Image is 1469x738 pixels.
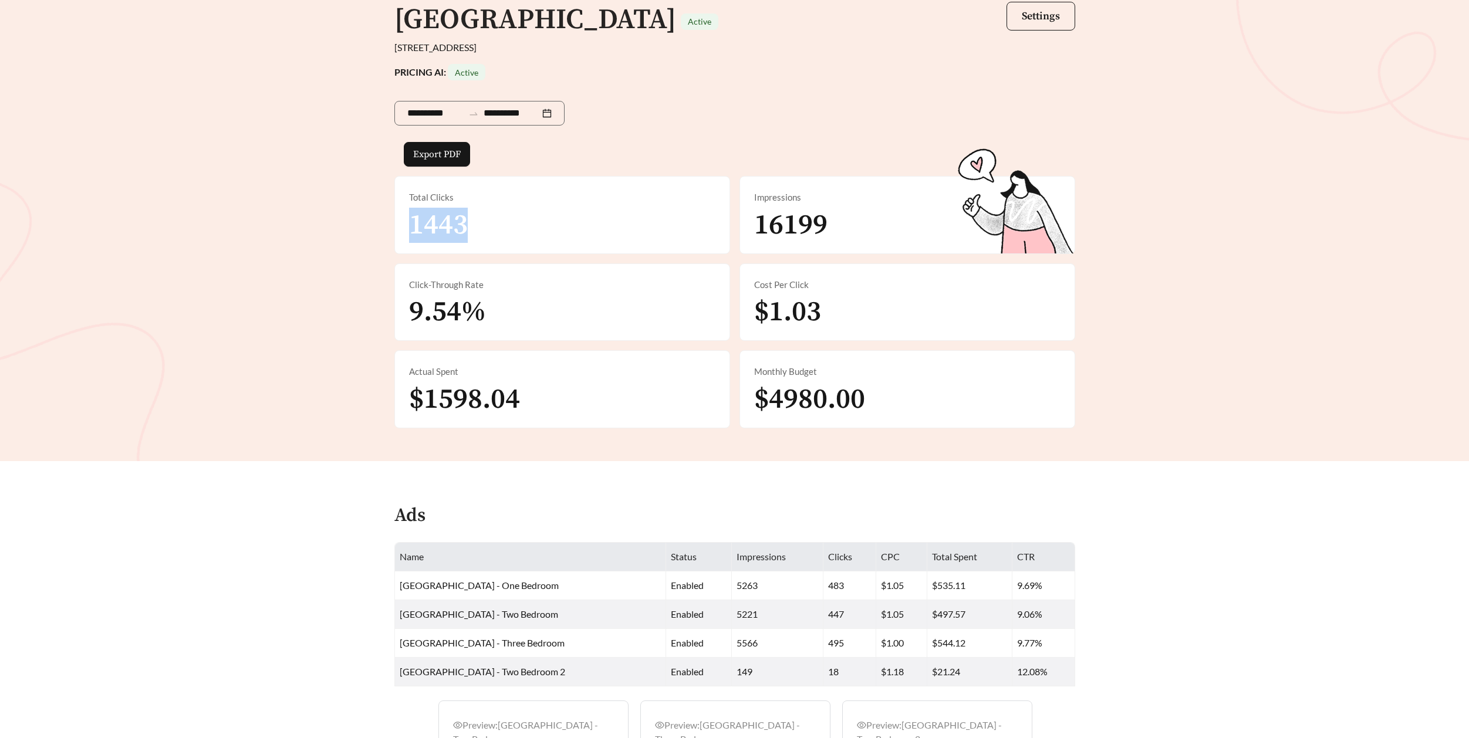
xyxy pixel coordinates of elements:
[394,66,485,77] strong: PRICING AI:
[1012,571,1075,600] td: 9.69%
[671,666,704,677] span: enabled
[876,629,927,658] td: $1.00
[1012,629,1075,658] td: 9.77%
[823,658,876,686] td: 18
[409,208,468,243] span: 1443
[395,543,666,571] th: Name
[1017,551,1035,562] span: CTR
[927,571,1012,600] td: $535.11
[754,278,1061,292] div: Cost Per Click
[732,600,823,629] td: 5221
[927,543,1012,571] th: Total Spent
[732,571,823,600] td: 5263
[409,294,486,330] span: 9.54%
[468,109,479,119] span: swap-right
[1012,658,1075,686] td: 12.08%
[400,580,559,591] span: [GEOGRAPHIC_DATA] - One Bedroom
[876,600,927,629] td: $1.05
[394,506,425,526] h4: Ads
[671,580,704,591] span: enabled
[823,600,876,629] td: 447
[881,551,900,562] span: CPC
[1012,600,1075,629] td: 9.06%
[1007,2,1075,31] button: Settings
[1022,9,1060,23] span: Settings
[857,720,866,730] span: eye
[754,191,1061,204] div: Impressions
[876,571,927,600] td: $1.05
[823,543,876,571] th: Clicks
[400,666,565,677] span: [GEOGRAPHIC_DATA] - Two Bedroom 2
[732,629,823,658] td: 5566
[409,278,715,292] div: Click-Through Rate
[754,382,865,417] span: $4980.00
[823,629,876,658] td: 495
[413,147,461,161] span: Export PDF
[732,658,823,686] td: 149
[754,365,1061,378] div: Monthly Budget
[394,2,676,38] h1: [GEOGRAPHIC_DATA]
[468,108,479,119] span: to
[754,208,828,243] span: 16199
[927,629,1012,658] td: $544.12
[671,608,704,619] span: enabled
[671,637,704,648] span: enabled
[823,571,876,600] td: 483
[409,365,715,378] div: Actual Spent
[455,67,478,77] span: Active
[688,16,711,26] span: Active
[876,658,927,686] td: $1.18
[927,600,1012,629] td: $497.57
[400,637,565,648] span: [GEOGRAPHIC_DATA] - Three Bedroom
[409,191,715,204] div: Total Clicks
[666,543,732,571] th: Status
[404,142,470,167] button: Export PDF
[394,40,1075,55] div: [STREET_ADDRESS]
[754,294,821,330] span: $1.03
[453,720,462,730] span: eye
[400,608,558,619] span: [GEOGRAPHIC_DATA] - Two Bedroom
[409,382,520,417] span: $1598.04
[655,720,664,730] span: eye
[732,543,823,571] th: Impressions
[927,658,1012,686] td: $21.24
